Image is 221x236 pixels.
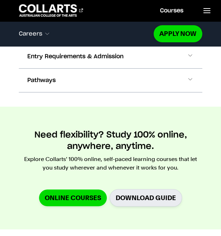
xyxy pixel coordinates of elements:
button: Pathways [19,69,202,92]
button: Entry Requirements & Admission [19,45,202,68]
button: Careers [19,26,154,41]
h2: Need flexibility? Study 100% online, anywhere, anytime. [19,129,202,152]
a: Online Courses [39,189,107,206]
span: Entry Requirements & Admission [27,52,123,61]
p: Explore Collarts' 100% online, self-paced learning courses that let you study wherever and whenev... [19,155,202,172]
div: Go to homepage [19,4,83,17]
a: Download Guide [110,189,182,206]
a: Apply Now [154,25,202,42]
span: Pathways [27,76,56,85]
span: Careers [19,31,42,37]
